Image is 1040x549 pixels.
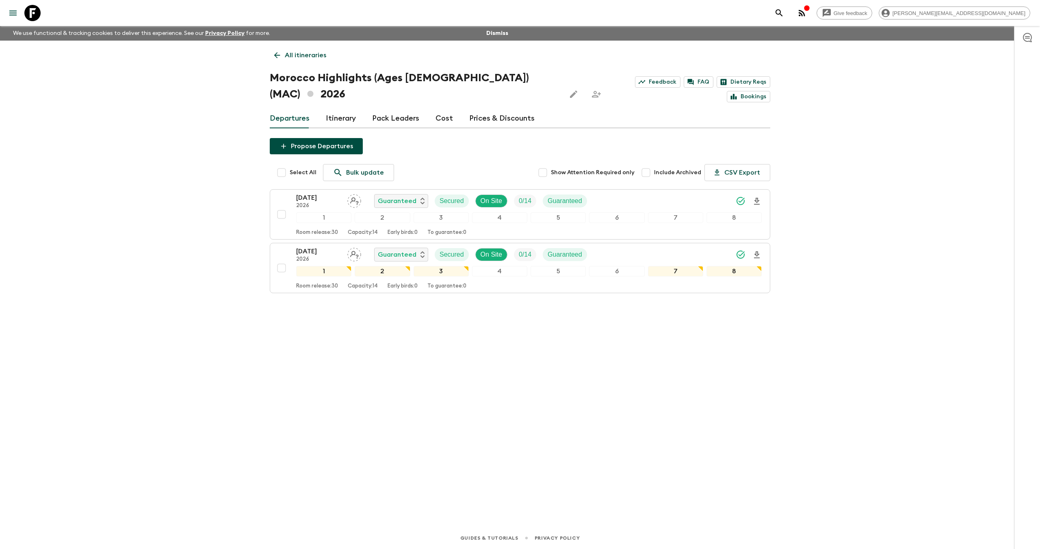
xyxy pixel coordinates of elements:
[435,195,469,207] div: Secured
[326,109,356,128] a: Itinerary
[706,266,762,277] div: 8
[296,246,341,256] p: [DATE]
[817,6,872,19] a: Give feedback
[717,76,770,88] a: Dietary Reqs
[290,169,316,177] span: Select All
[484,28,510,39] button: Dismiss
[346,168,384,177] p: Bulk update
[270,189,770,240] button: [DATE]2026Assign pack leaderGuaranteedSecuredOn SiteTrip FillGuaranteed12345678Room release:30Cap...
[372,109,419,128] a: Pack Leaders
[270,243,770,293] button: [DATE]2026Assign pack leaderGuaranteedSecuredOn SiteTrip FillGuaranteed12345678Room release:30Cap...
[472,212,527,223] div: 4
[296,193,341,203] p: [DATE]
[427,283,466,290] p: To guarantee: 0
[879,6,1030,19] div: [PERSON_NAME][EMAIL_ADDRESS][DOMAIN_NAME]
[475,248,507,261] div: On Site
[5,5,21,21] button: menu
[514,195,536,207] div: Trip Fill
[355,212,410,223] div: 2
[519,250,531,259] p: 0 / 14
[323,164,394,181] a: Bulk update
[296,229,338,236] p: Room release: 30
[355,266,410,277] div: 2
[347,197,361,203] span: Assign pack leader
[348,283,378,290] p: Capacity: 14
[654,169,701,177] span: Include Archived
[347,250,361,257] span: Assign pack leader
[589,266,644,277] div: 6
[704,164,770,181] button: CSV Export
[752,197,762,206] svg: Download Onboarding
[648,266,703,277] div: 7
[565,86,582,102] button: Edit this itinerary
[548,250,582,259] p: Guaranteed
[706,212,762,223] div: 8
[296,266,351,277] div: 1
[548,196,582,206] p: Guaranteed
[435,248,469,261] div: Secured
[270,70,559,102] h1: Morocco Highlights (Ages [DEMOGRAPHIC_DATA]) (MAC) 2026
[648,212,703,223] div: 7
[388,283,418,290] p: Early birds: 0
[519,196,531,206] p: 0 / 14
[514,248,536,261] div: Trip Fill
[472,266,527,277] div: 4
[285,50,326,60] p: All itineraries
[771,5,787,21] button: search adventures
[888,10,1030,16] span: [PERSON_NAME][EMAIL_ADDRESS][DOMAIN_NAME]
[414,212,469,223] div: 3
[296,203,341,209] p: 2026
[378,250,416,259] p: Guaranteed
[440,250,464,259] p: Secured
[531,266,586,277] div: 5
[752,250,762,260] svg: Download Onboarding
[270,47,331,63] a: All itineraries
[736,196,745,206] svg: Synced Successfully
[588,86,604,102] span: Share this itinerary
[469,109,535,128] a: Prices & Discounts
[10,26,273,41] p: We use functional & tracking cookies to deliver this experience. See our for more.
[270,138,363,154] button: Propose Departures
[440,196,464,206] p: Secured
[475,195,507,207] div: On Site
[535,534,580,543] a: Privacy Policy
[829,10,872,16] span: Give feedback
[684,76,713,88] a: FAQ
[589,212,644,223] div: 6
[727,91,770,102] a: Bookings
[481,196,502,206] p: On Site
[296,283,338,290] p: Room release: 30
[635,76,680,88] a: Feedback
[736,250,745,259] svg: Synced Successfully
[270,109,310,128] a: Departures
[531,212,586,223] div: 5
[388,229,418,236] p: Early birds: 0
[296,212,351,223] div: 1
[296,256,341,263] p: 2026
[551,169,635,177] span: Show Attention Required only
[348,229,378,236] p: Capacity: 14
[460,534,518,543] a: Guides & Tutorials
[427,229,466,236] p: To guarantee: 0
[205,30,245,36] a: Privacy Policy
[414,266,469,277] div: 3
[435,109,453,128] a: Cost
[481,250,502,259] p: On Site
[378,196,416,206] p: Guaranteed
